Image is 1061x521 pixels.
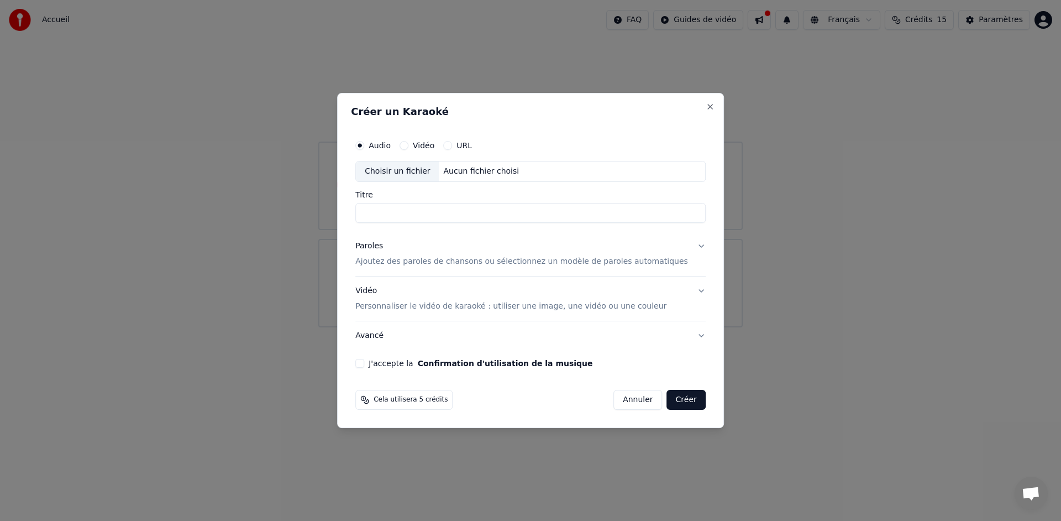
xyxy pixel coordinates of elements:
button: Créer [667,390,706,410]
label: Audio [369,142,391,149]
div: Paroles [355,241,383,252]
button: VidéoPersonnaliser le vidéo de karaoké : utiliser une image, une vidéo ou une couleur [355,277,706,321]
p: Ajoutez des paroles de chansons ou sélectionnez un modèle de paroles automatiques [355,256,688,267]
label: J'accepte la [369,360,592,367]
span: Cela utilisera 5 crédits [374,395,448,404]
button: Avancé [355,321,706,350]
div: Aucun fichier choisi [439,166,524,177]
p: Personnaliser le vidéo de karaoké : utiliser une image, une vidéo ou une couleur [355,301,666,312]
div: Choisir un fichier [356,161,439,181]
label: Vidéo [413,142,434,149]
button: ParolesAjoutez des paroles de chansons ou sélectionnez un modèle de paroles automatiques [355,232,706,276]
button: J'accepte la [418,360,593,367]
button: Annuler [613,390,662,410]
label: URL [456,142,472,149]
div: Vidéo [355,285,666,312]
label: Titre [355,191,706,199]
h2: Créer un Karaoké [351,107,710,117]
